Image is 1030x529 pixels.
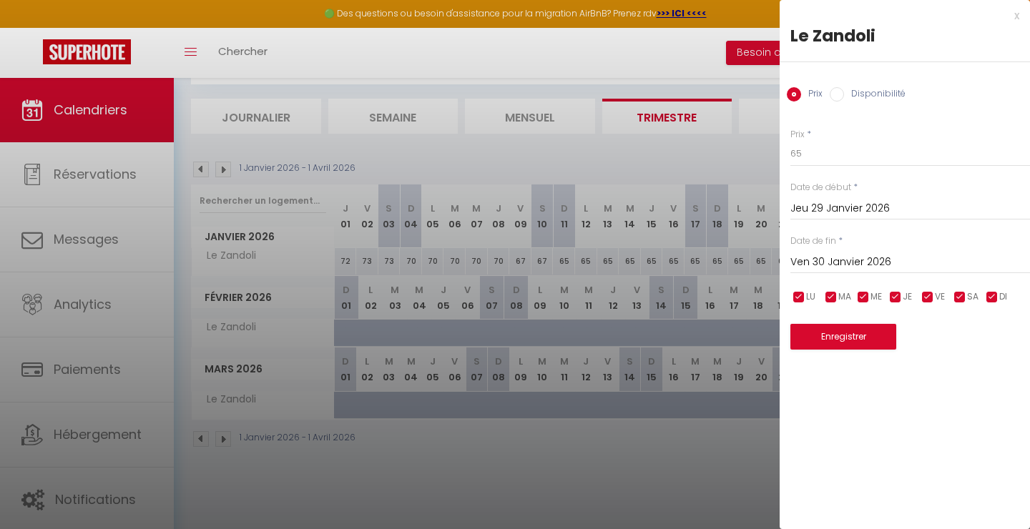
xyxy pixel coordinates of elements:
label: Prix [801,87,823,103]
span: VE [935,290,945,304]
span: ME [870,290,882,304]
span: MA [838,290,851,304]
div: x [780,7,1019,24]
label: Date de fin [790,234,836,248]
div: Le Zandoli [790,24,1019,47]
span: LU [806,290,815,304]
span: DI [999,290,1007,304]
button: Enregistrer [790,324,896,350]
label: Disponibilité [844,87,906,103]
label: Prix [790,128,805,142]
span: JE [903,290,912,304]
label: Date de début [790,181,851,194]
span: SA [967,290,978,304]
